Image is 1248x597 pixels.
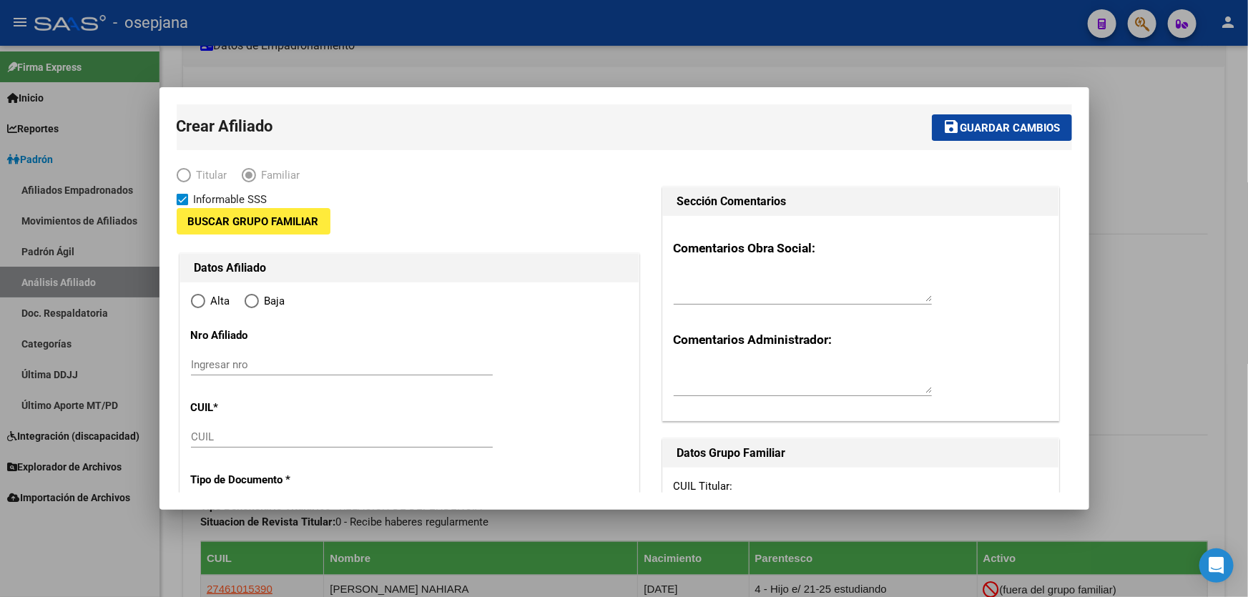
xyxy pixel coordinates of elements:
span: Guardar cambios [960,122,1061,134]
span: Baja [259,293,285,310]
mat-radio-group: Elija una opción [191,297,300,310]
p: CUIL [191,400,322,416]
span: Titular [191,167,227,184]
h3: Comentarios Administrador: [674,330,1048,349]
span: Buscar Grupo Familiar [188,215,319,228]
h1: Datos Grupo Familiar [677,445,1044,462]
span: Familiar [256,167,300,184]
button: Buscar Grupo Familiar [177,208,330,235]
p: Tipo de Documento * [191,472,322,488]
h3: Comentarios Obra Social: [674,239,1048,257]
button: Guardar cambios [932,114,1072,141]
h1: Datos Afiliado [195,260,624,277]
span: Alta [205,293,230,310]
span: Informable SSS [194,191,267,208]
mat-radio-group: Elija una opción [177,172,315,184]
span: Crear Afiliado [177,117,273,135]
div: CUIL Titular: Titular: [674,478,1048,510]
mat-icon: save [943,118,960,135]
div: Open Intercom Messenger [1199,548,1234,583]
h1: Sección Comentarios [677,193,1044,210]
p: Nro Afiliado [191,327,322,344]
